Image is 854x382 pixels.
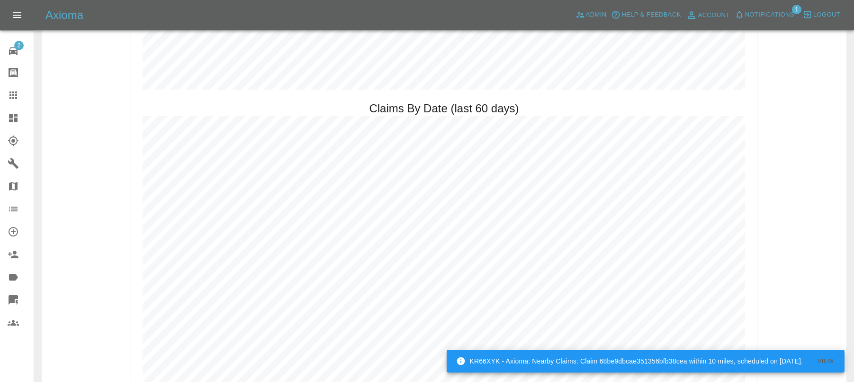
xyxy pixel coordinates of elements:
[800,8,843,22] button: Logout
[810,354,841,369] button: View
[6,4,28,27] button: Open drawer
[456,353,803,370] div: KR66XYK - Axioma: Nearby Claims: Claim 68be9dbcae351356bfb38cea within 10 miles, scheduled on [DA...
[745,9,794,20] span: Notifications
[609,8,683,22] button: Help & Feedback
[586,9,607,20] span: Admin
[732,8,797,22] button: Notifications
[573,8,609,22] a: Admin
[698,10,730,21] span: Account
[792,5,801,14] span: 1
[14,41,24,50] span: 2
[369,101,519,116] h2: Claims By Date (last 60 days)
[813,9,840,20] span: Logout
[45,8,83,23] h5: Axioma
[683,8,732,23] a: Account
[621,9,681,20] span: Help & Feedback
